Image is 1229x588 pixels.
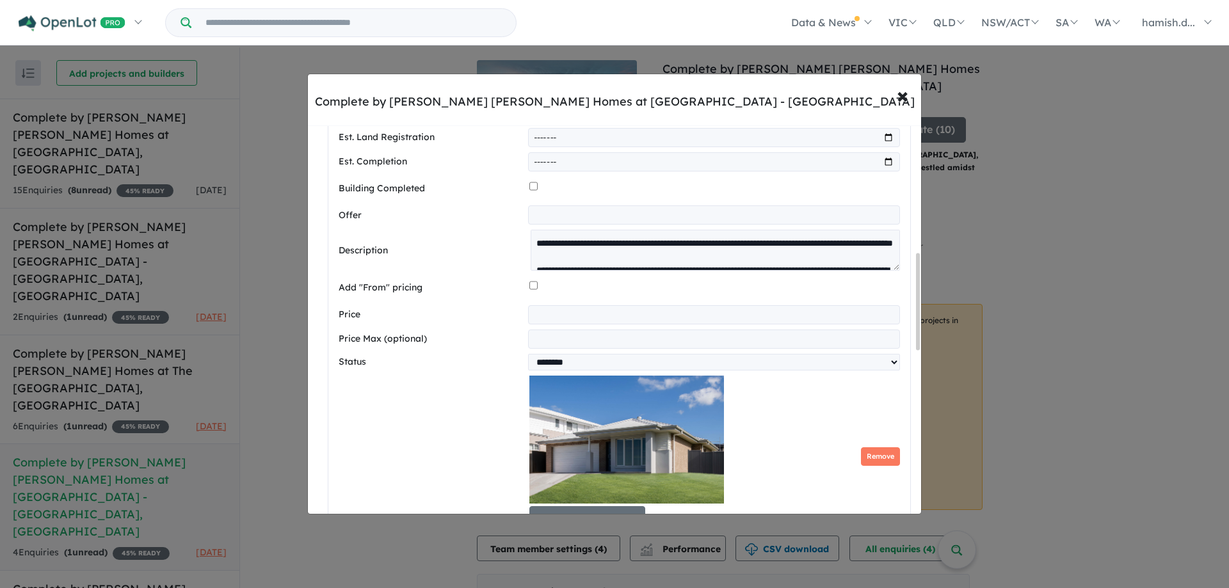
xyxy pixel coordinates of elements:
img: Complete by McDonald Jones Homes at Forest Reach - Huntley - Lot 262 Façade [529,376,724,504]
button: Remove [861,447,900,466]
label: Offer [339,208,523,223]
label: Price [339,307,523,322]
label: Est. Completion [339,154,523,170]
div: Complete by [PERSON_NAME] [PERSON_NAME] Homes at [GEOGRAPHIC_DATA] - [GEOGRAPHIC_DATA] [315,93,915,110]
label: Price Max (optional) [339,331,523,347]
label: Est. Land Registration [339,130,523,145]
label: Description [339,243,526,258]
img: Openlot PRO Logo White [19,15,125,31]
button: Façade [529,506,645,532]
span: hamish.d... [1142,16,1195,29]
input: Try estate name, suburb, builder or developer [194,9,513,36]
label: Add "From" pricing [339,280,524,296]
span: × [897,81,908,109]
label: Status [339,354,523,370]
label: Building Completed [339,181,524,196]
